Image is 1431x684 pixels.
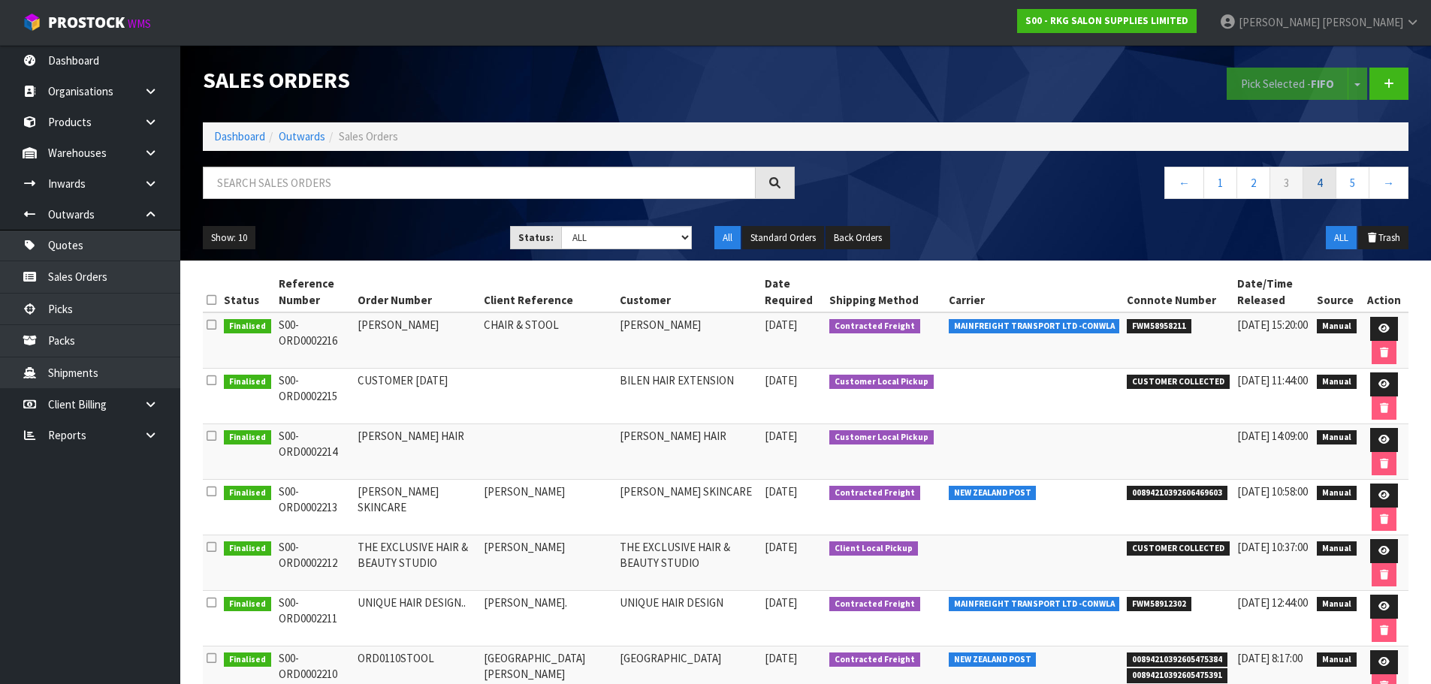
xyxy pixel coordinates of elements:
[829,319,920,334] span: Contracted Freight
[1317,486,1357,501] span: Manual
[354,535,479,591] td: THE EXCLUSIVE HAIR & BEAUTY STUDIO
[354,312,479,369] td: [PERSON_NAME]
[1203,167,1237,199] a: 1
[1358,226,1408,250] button: Trash
[829,541,918,556] span: Client Local Pickup
[765,373,797,387] span: [DATE]
[275,312,355,369] td: S00-ORD0002216
[765,484,797,499] span: [DATE]
[765,429,797,443] span: [DATE]
[480,535,616,591] td: [PERSON_NAME]
[1127,319,1191,334] span: FWM58958211
[354,480,479,535] td: [PERSON_NAME] SKINCARE
[826,272,945,312] th: Shipping Method
[1317,430,1357,445] span: Manual
[1311,77,1334,91] strong: FIFO
[1237,595,1308,610] span: [DATE] 12:44:00
[1269,167,1303,199] a: 3
[829,430,934,445] span: Customer Local Pickup
[817,167,1409,203] nav: Page navigation
[1237,373,1308,387] span: [DATE] 11:44:00
[480,312,616,369] td: CHAIR & STOOL
[275,424,355,480] td: S00-ORD0002214
[1233,272,1313,312] th: Date/Time Released
[949,486,1037,501] span: NEW ZEALAND POST
[224,375,271,390] span: Finalised
[1237,651,1303,665] span: [DATE] 8:17:00
[203,226,255,250] button: Show: 10
[826,226,890,250] button: Back Orders
[275,272,355,312] th: Reference Number
[616,591,761,646] td: UNIQUE HAIR DESIGN
[275,369,355,424] td: S00-ORD0002215
[829,375,934,390] span: Customer Local Pickup
[765,651,797,665] span: [DATE]
[1317,652,1357,667] span: Manual
[829,486,920,501] span: Contracted Freight
[1322,15,1403,29] span: [PERSON_NAME]
[945,272,1124,312] th: Carrier
[203,68,795,92] h1: Sales Orders
[1317,597,1357,612] span: Manual
[480,272,616,312] th: Client Reference
[518,231,554,244] strong: Status:
[1239,15,1320,29] span: [PERSON_NAME]
[354,369,479,424] td: CUSTOMER [DATE]
[1025,14,1188,27] strong: S00 - RKG SALON SUPPLIES LIMITED
[616,535,761,591] td: THE EXCLUSIVE HAIR & BEAUTY STUDIO
[1360,272,1408,312] th: Action
[616,272,761,312] th: Customer
[1123,272,1233,312] th: Connote Number
[949,652,1037,667] span: NEW ZEALAND POST
[480,591,616,646] td: [PERSON_NAME].
[48,13,125,32] span: ProStock
[128,17,151,31] small: WMS
[203,167,756,199] input: Search sales orders
[1317,319,1357,334] span: Manual
[761,272,826,312] th: Date Required
[23,13,41,32] img: cube-alt.png
[829,652,920,667] span: Contracted Freight
[1127,652,1227,667] span: 00894210392605475384
[714,226,741,250] button: All
[829,597,920,612] span: Contracted Freight
[765,595,797,610] span: [DATE]
[224,597,271,612] span: Finalised
[220,272,275,312] th: Status
[224,430,271,445] span: Finalised
[765,540,797,554] span: [DATE]
[1127,541,1230,556] span: CUSTOMER COLLECTED
[224,319,271,334] span: Finalised
[275,535,355,591] td: S00-ORD0002212
[1127,668,1227,683] span: 00894210392605475391
[480,480,616,535] td: [PERSON_NAME]
[224,652,271,667] span: Finalised
[616,424,761,480] td: [PERSON_NAME] HAIR
[224,486,271,501] span: Finalised
[1164,167,1204,199] a: ←
[1313,272,1360,312] th: Source
[279,129,325,143] a: Outwards
[765,318,797,332] span: [DATE]
[949,319,1120,334] span: MAINFREIGHT TRANSPORT LTD -CONWLA
[1237,484,1308,499] span: [DATE] 10:58:00
[1336,167,1369,199] a: 5
[354,424,479,480] td: [PERSON_NAME] HAIR
[1236,167,1270,199] a: 2
[275,591,355,646] td: S00-ORD0002211
[214,129,265,143] a: Dashboard
[1127,486,1227,501] span: 00894210392606469603
[742,226,824,250] button: Standard Orders
[1303,167,1336,199] a: 4
[1127,597,1191,612] span: FWM58912302
[1237,318,1308,332] span: [DATE] 15:20:00
[949,597,1120,612] span: MAINFREIGHT TRANSPORT LTD -CONWLA
[354,591,479,646] td: UNIQUE HAIR DESIGN..
[1326,226,1357,250] button: ALL
[339,129,398,143] span: Sales Orders
[616,369,761,424] td: BILEN HAIR EXTENSION
[1317,541,1357,556] span: Manual
[616,480,761,535] td: [PERSON_NAME] SKINCARE
[1317,375,1357,390] span: Manual
[354,272,479,312] th: Order Number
